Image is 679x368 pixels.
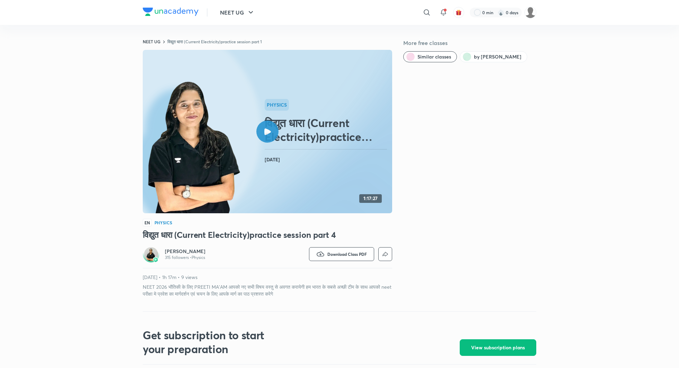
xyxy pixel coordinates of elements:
[460,339,536,356] button: View subscription plans
[524,7,536,18] img: Siddharth Mitra
[153,257,158,262] img: badge
[143,8,199,18] a: Company Logo
[143,229,392,240] h3: विद्युत धारा (Current Electricity)practice session part 4
[265,116,389,144] h2: विद्युत धारा (Current Electricity)practice session part 4
[456,9,462,16] img: avatar
[327,251,367,257] span: Download Class PDF
[165,248,205,255] a: [PERSON_NAME]
[403,51,457,62] button: Similar classes
[143,274,392,281] p: [DATE] • 1h 17m • 9 views
[453,7,464,18] button: avatar
[143,8,199,16] img: Company Logo
[265,155,389,164] h4: [DATE]
[417,53,451,60] span: Similar classes
[403,39,536,47] h5: More free classes
[460,51,527,62] button: by Preeti Diwakar
[471,344,525,351] span: View subscription plans
[309,247,374,261] button: Download Class PDF
[143,246,159,262] a: Avatarbadge
[167,39,262,44] a: विद्युत धारा (Current Electricity)practice session part 1
[143,39,160,44] a: NEET UG
[143,328,285,356] h2: Get subscription to start your preparation
[165,255,205,260] p: 315 followers • Physics
[144,247,158,261] img: Avatar
[216,6,259,19] button: NEET UG
[143,219,152,226] span: EN
[474,53,521,60] span: by Preeti Diwakar
[155,221,172,225] h4: Physics
[363,196,378,201] h4: 1:17:27
[143,284,392,297] p: NEET 2026 भौतिकी के लिए PREETI MA'AM आपको नए सभी विषय वस्तु से अवगत करायेगी हम भारत के सबसे अच्छी...
[497,9,504,16] img: streak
